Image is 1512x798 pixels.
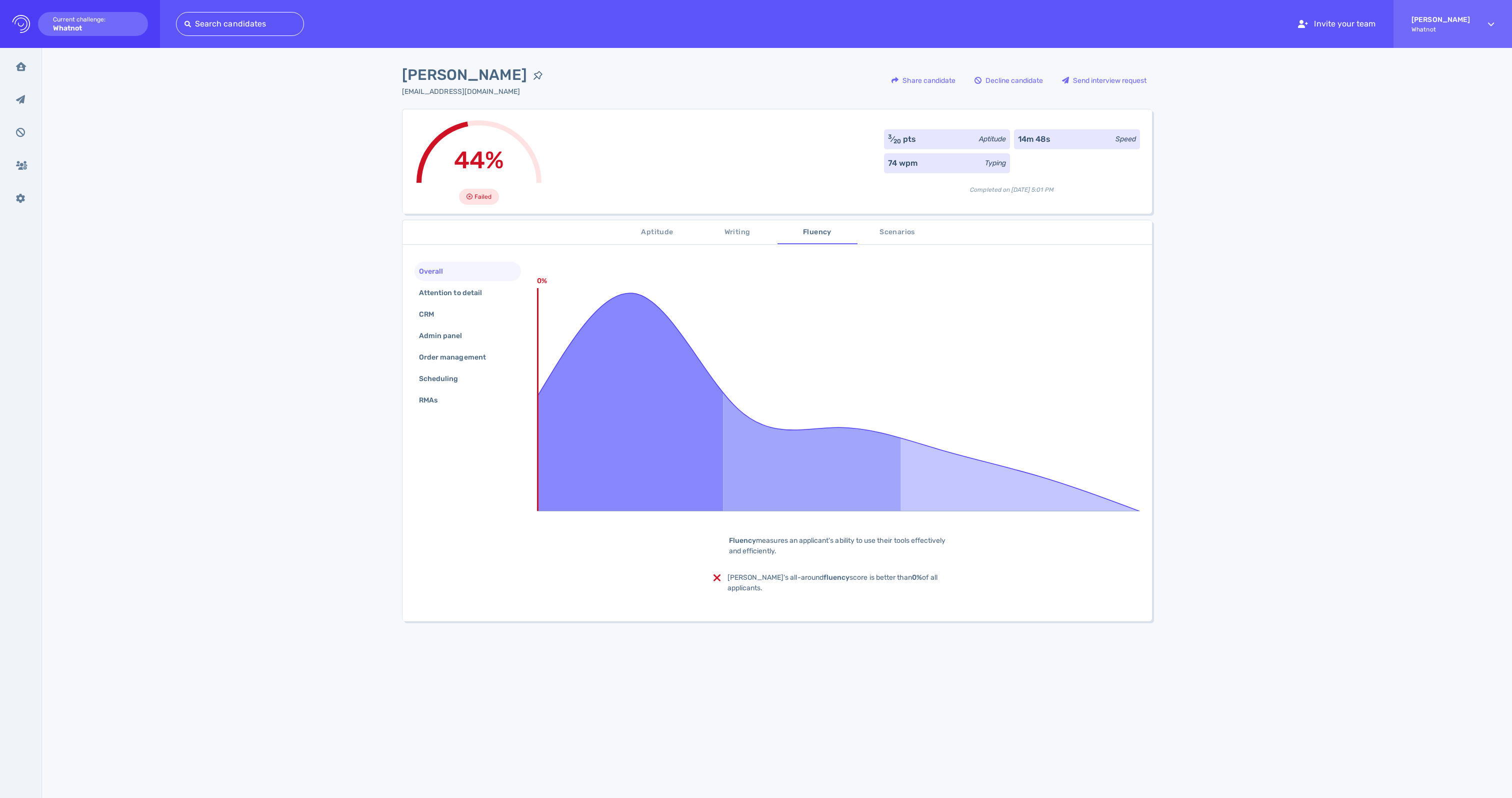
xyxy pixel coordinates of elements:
[727,573,937,592] span: [PERSON_NAME]'s all-around score is better than of all applicants.
[454,146,504,174] span: 44%
[537,277,547,285] text: 0%
[703,226,771,239] span: Writing
[417,372,470,386] div: Scheduling
[886,68,961,92] button: Share candidate
[888,133,892,140] sup: 3
[729,536,756,545] b: Fluency
[1056,68,1152,92] button: Send interview request
[888,133,916,145] div: ⁄ pts
[417,329,474,343] div: Admin panel
[417,350,498,365] div: Order management
[417,393,449,407] div: RMAs
[912,573,922,582] b: 0%
[417,286,494,300] div: Attention to detail
[985,158,1006,168] div: Typing
[1411,15,1470,24] strong: [PERSON_NAME]
[1018,133,1050,145] div: 14m 48s
[783,226,851,239] span: Fluency
[969,68,1048,92] button: Decline candidate
[623,226,691,239] span: Aptitude
[402,86,549,97] div: Click to copy the email address
[888,157,917,169] div: 74 wpm
[417,264,455,279] div: Overall
[969,69,1048,92] div: Decline candidate
[884,177,1140,194] div: Completed on [DATE] 5:01 PM
[1411,26,1470,33] span: Whatnot
[979,134,1006,144] div: Aptitude
[886,69,960,92] div: Share candidate
[417,307,446,322] div: CRM
[713,535,963,556] div: measures an applicant's ability to use their tools effectively and efficiently.
[893,138,901,145] sub: 20
[823,573,849,582] b: fluency
[402,64,527,86] span: [PERSON_NAME]
[863,226,931,239] span: Scenarios
[1115,134,1136,144] div: Speed
[474,191,491,203] span: Failed
[1057,69,1151,92] div: Send interview request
